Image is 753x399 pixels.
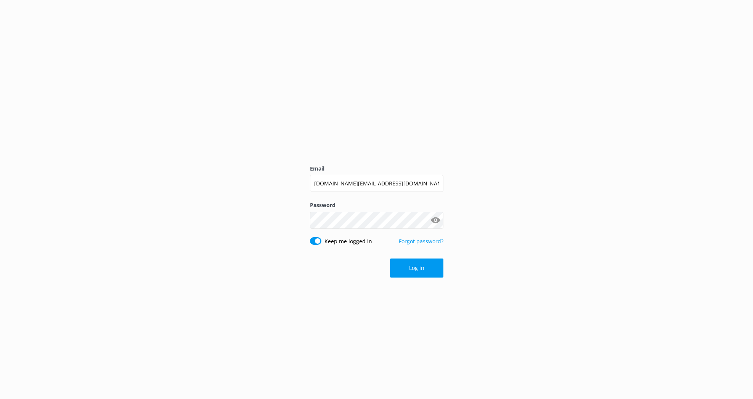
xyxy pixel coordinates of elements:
[324,237,372,246] label: Keep me logged in
[310,175,443,192] input: user@emailaddress.com
[310,164,443,173] label: Email
[310,201,443,209] label: Password
[390,259,443,278] button: Log in
[399,238,443,245] a: Forgot password?
[428,212,443,228] button: Show password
